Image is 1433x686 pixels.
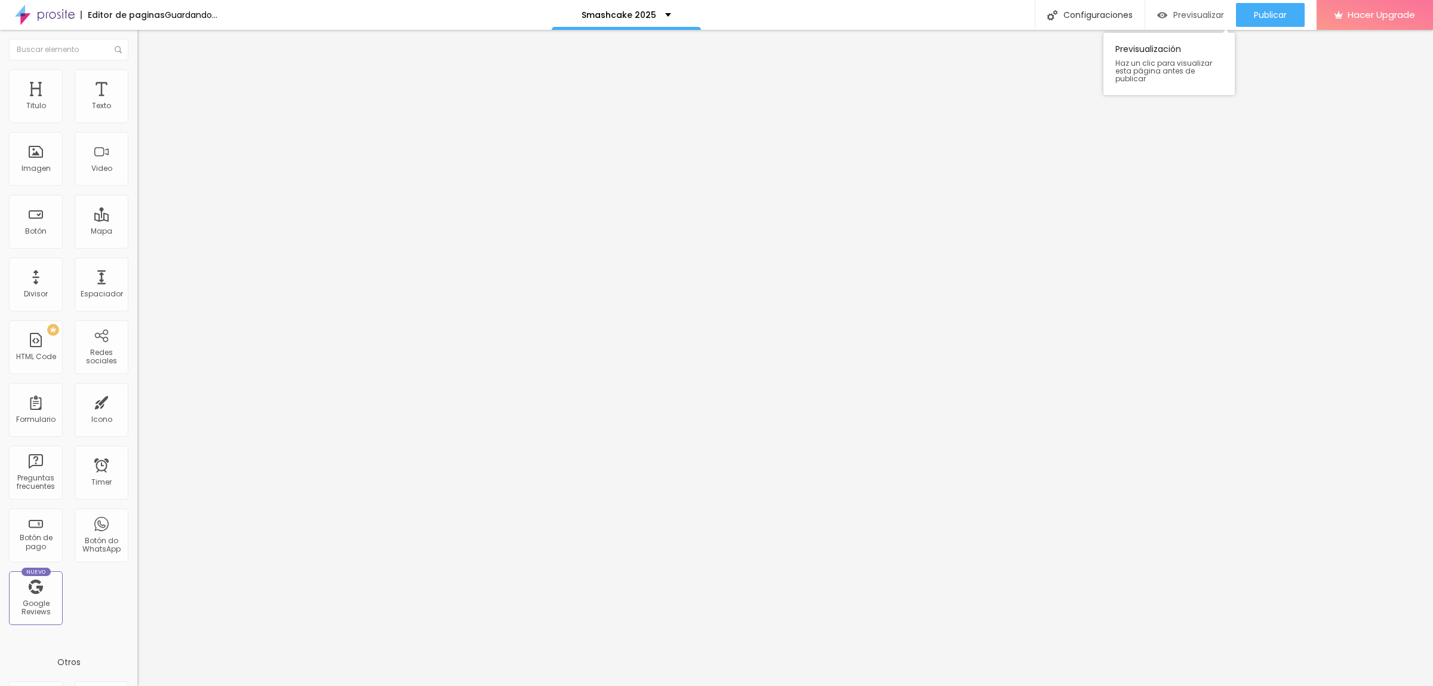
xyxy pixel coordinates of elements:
[165,11,217,19] div: Guardando...
[78,537,125,554] div: Botón do WhatsApp
[1115,59,1223,83] span: Haz un clic para visualizar esta página antes de publicar
[1145,3,1236,27] button: Previsualizar
[1103,33,1235,95] div: Previsualización
[16,353,56,361] div: HTML Code
[26,102,46,110] div: Titulo
[12,474,59,491] div: Preguntas frecuentes
[81,290,123,298] div: Espaciador
[24,290,48,298] div: Divisor
[78,348,125,366] div: Redes sociales
[1157,10,1167,20] img: view-1.svg
[12,599,59,617] div: Google Reviews
[16,415,56,424] div: Formulario
[1254,10,1287,20] span: Publicar
[115,46,122,53] img: Icone
[1236,3,1305,27] button: Publicar
[137,30,1433,686] iframe: Editor
[1173,10,1224,20] span: Previsualizar
[91,164,112,173] div: Video
[91,415,112,424] div: Icono
[21,164,51,173] div: Imagen
[9,39,128,60] input: Buscar elemento
[1047,10,1057,20] img: Icone
[25,227,47,235] div: Botón
[1348,10,1415,20] span: Hacer Upgrade
[81,11,165,19] div: Editor de paginas
[91,227,112,235] div: Mapa
[91,478,112,486] div: Timer
[12,534,59,551] div: Botón de pago
[582,11,656,19] p: Smashcake 2025
[92,102,111,110] div: Texto
[21,568,51,576] div: Nuevo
